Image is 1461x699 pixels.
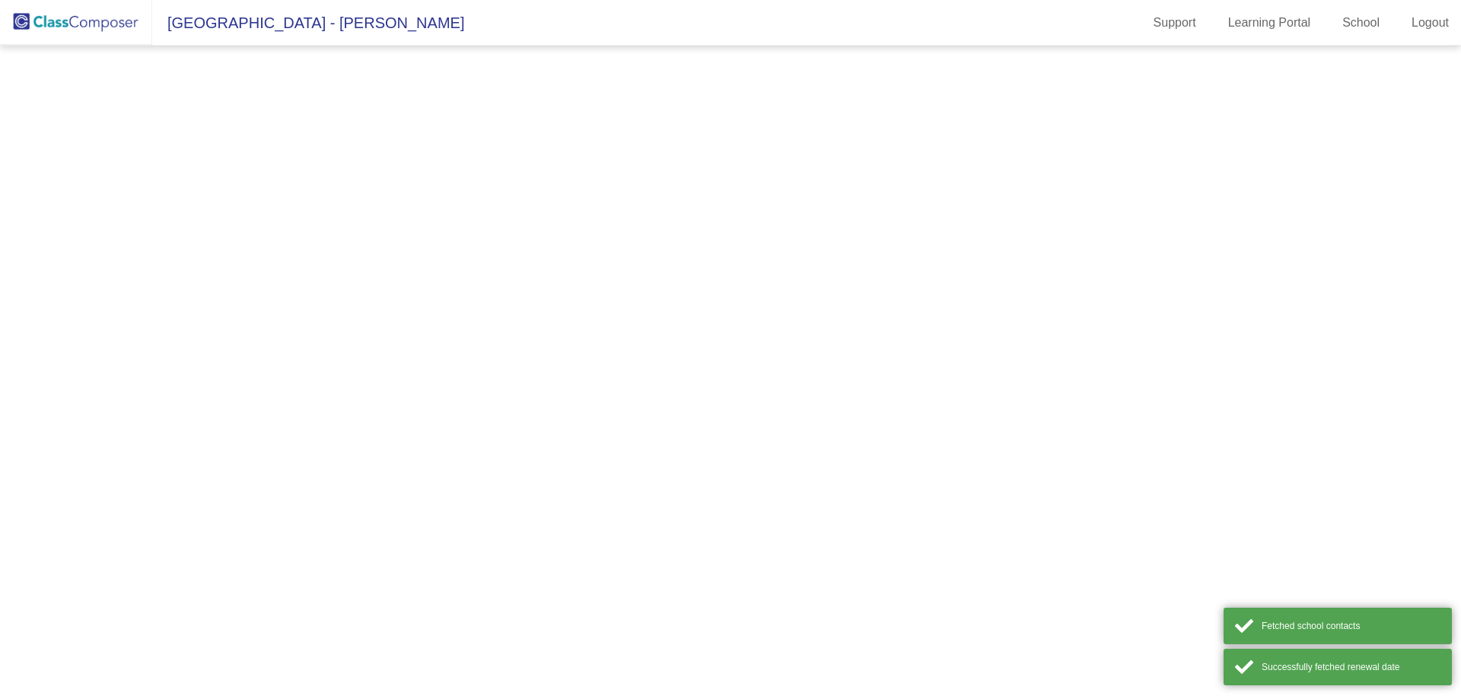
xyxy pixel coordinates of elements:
[1216,11,1323,35] a: Learning Portal
[1141,11,1208,35] a: Support
[152,11,464,35] span: [GEOGRAPHIC_DATA] - [PERSON_NAME]
[1399,11,1461,35] a: Logout
[1262,619,1440,633] div: Fetched school contacts
[1330,11,1392,35] a: School
[1262,660,1440,674] div: Successfully fetched renewal date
